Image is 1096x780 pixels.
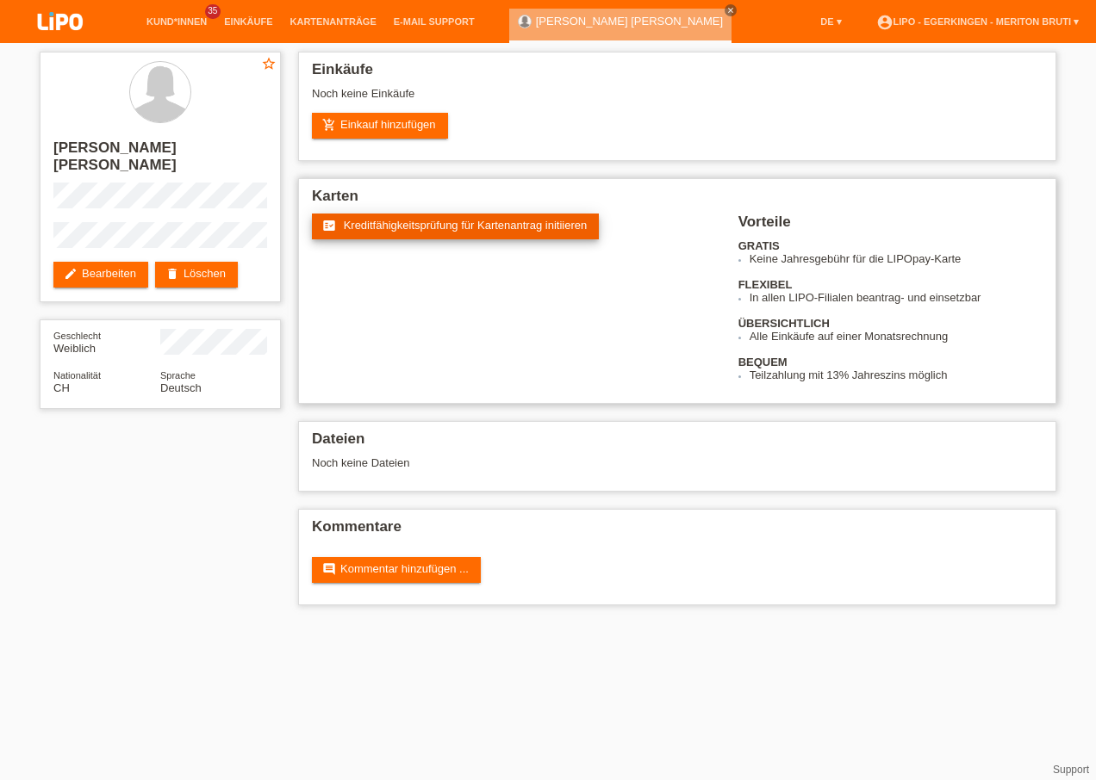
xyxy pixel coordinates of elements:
i: edit [64,267,78,281]
span: Schweiz [53,381,70,394]
a: [PERSON_NAME] [PERSON_NAME] [536,15,723,28]
span: Geschlecht [53,331,101,341]
h2: Vorteile [738,214,1043,239]
a: deleteLöschen [155,262,238,288]
a: Kund*innen [138,16,215,27]
a: E-Mail Support [385,16,483,27]
a: star_border [261,56,277,74]
a: DE ▾ [812,16,850,27]
span: Nationalität [53,370,101,381]
b: FLEXIBEL [738,278,793,291]
h2: Kommentare [312,518,1043,544]
i: delete [165,267,179,281]
a: account_circleLIPO - Egerkingen - Meriton Bruti ▾ [868,16,1087,27]
a: commentKommentar hinzufügen ... [312,557,481,583]
div: Noch keine Einkäufe [312,87,1043,113]
span: Sprache [160,370,196,381]
h2: Einkäufe [312,61,1043,87]
span: Deutsch [160,381,202,394]
span: Kreditfähigkeitsprüfung für Kartenantrag initiieren [344,219,588,232]
i: comment [322,562,336,576]
div: Weiblich [53,329,160,355]
a: close [725,4,737,16]
b: GRATIS [738,239,780,252]
a: Support [1053,764,1089,776]
a: fact_check Kreditfähigkeitsprüfung für Kartenantrag initiieren [312,214,599,239]
li: Alle Einkäufe auf einer Monatsrechnung [750,330,1043,343]
li: In allen LIPO-Filialen beantrag- und einsetzbar [750,291,1043,304]
a: Einkäufe [215,16,281,27]
b: ÜBERSICHTLICH [738,317,830,330]
a: add_shopping_cartEinkauf hinzufügen [312,113,448,139]
a: LIPO pay [17,35,103,48]
a: editBearbeiten [53,262,148,288]
div: Noch keine Dateien [312,456,838,469]
i: star_border [261,56,277,71]
a: Kartenanträge [282,16,385,27]
h2: Karten [312,188,1043,214]
i: fact_check [322,219,336,232]
b: BEQUEM [738,356,788,368]
span: 35 [205,4,221,19]
i: account_circle [876,14,894,31]
h2: Dateien [312,430,1043,456]
i: close [726,6,735,15]
h2: [PERSON_NAME] [PERSON_NAME] [53,139,267,183]
i: add_shopping_cart [322,118,336,132]
li: Keine Jahresgebühr für die LIPOpay-Karte [750,252,1043,265]
li: Teilzahlung mit 13% Jahreszins möglich [750,368,1043,381]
